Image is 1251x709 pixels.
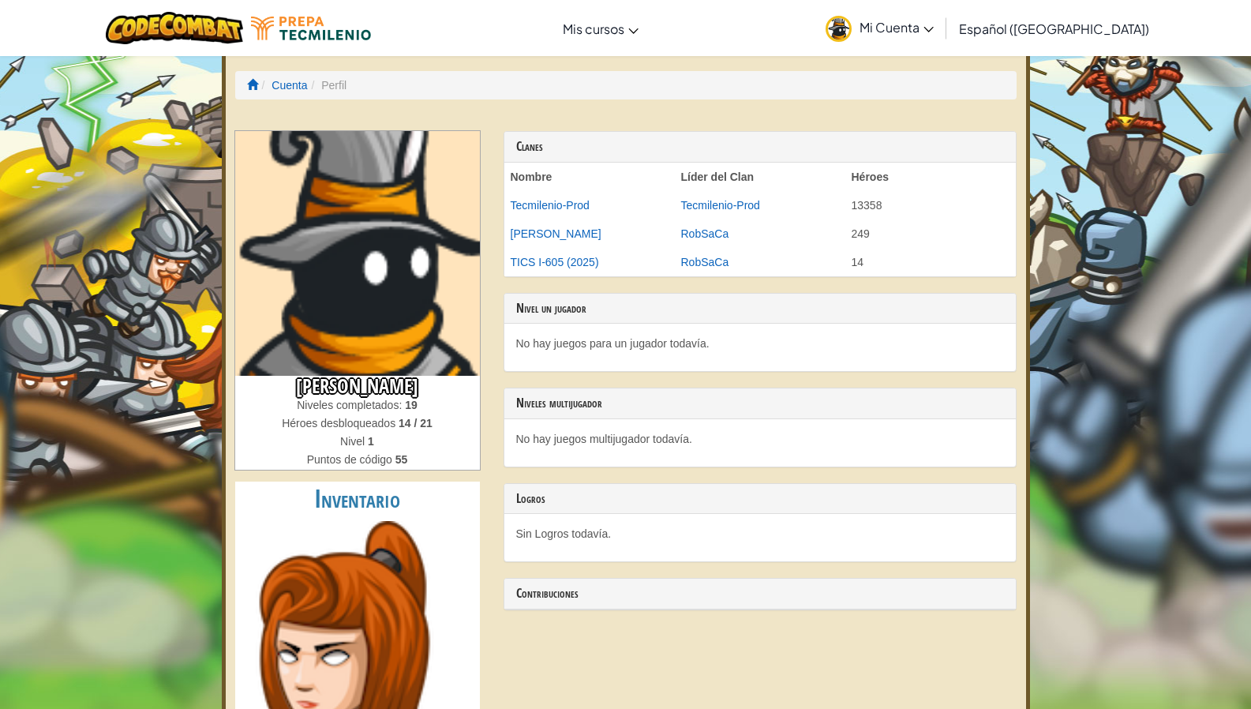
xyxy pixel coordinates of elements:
[555,7,646,50] a: Mis cursos
[563,21,624,37] span: Mis cursos
[297,399,405,411] span: Niveles completados:
[272,79,307,92] a: Cuenta
[845,191,1016,219] td: 13358
[516,140,1004,154] h3: Clanes
[504,163,675,191] th: Nombre
[681,199,760,212] a: Tecmilenio-Prod
[516,396,1004,411] h3: Niveles multijugador
[516,336,1004,351] p: No hay juegos para un jugador todavía.
[395,453,408,466] strong: 55
[511,256,599,268] a: TICS I-605 (2025)
[951,7,1157,50] a: Español ([GEOGRAPHIC_DATA])
[516,587,1004,601] h3: Contribuciones
[405,399,418,411] strong: 19
[845,248,1016,276] td: 14
[399,417,433,430] strong: 14 / 21
[845,163,1016,191] th: Héroes
[282,417,399,430] span: Héroes desbloqueados
[675,163,845,191] th: Líder del Clan
[681,227,729,240] a: RobSaCa
[106,12,244,44] img: CodeCombat logo
[251,17,371,40] img: Tecmilenio logo
[235,376,480,397] h3: [PERSON_NAME]
[959,21,1149,37] span: Español ([GEOGRAPHIC_DATA])
[511,227,601,240] a: [PERSON_NAME]
[307,453,395,466] span: Puntos de código
[845,219,1016,248] td: 249
[235,482,480,517] h2: Inventario
[368,435,374,448] strong: 1
[681,256,729,268] a: RobSaCa
[516,302,1004,316] h3: Nivel un jugador
[860,19,934,36] span: Mi Cuenta
[511,199,590,212] a: Tecmilenio-Prod
[516,526,1004,542] p: Sin Logros todavía.
[516,492,1004,506] h3: Logros
[340,435,368,448] span: Nivel
[826,16,852,42] img: avatar
[516,431,1004,447] p: No hay juegos multijugador todavía.
[307,77,346,93] li: Perfil
[818,3,942,53] a: Mi Cuenta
